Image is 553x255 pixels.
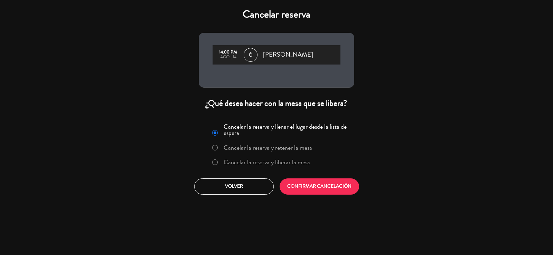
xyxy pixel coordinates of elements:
span: 6 [244,48,257,62]
h4: Cancelar reserva [199,8,354,21]
button: Volver [194,178,274,195]
div: ¿Qué desea hacer con la mesa que se libera? [199,98,354,109]
label: Cancelar la reserva y llenar el lugar desde la lista de espera [224,124,350,136]
div: 14:00 PM [216,50,240,55]
span: [PERSON_NAME] [263,50,313,60]
div: ago., 14 [216,55,240,60]
label: Cancelar la reserva y liberar la mesa [224,159,310,165]
label: Cancelar la reserva y retener la mesa [224,145,312,151]
button: CONFIRMAR CANCELACIÓN [280,178,359,195]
